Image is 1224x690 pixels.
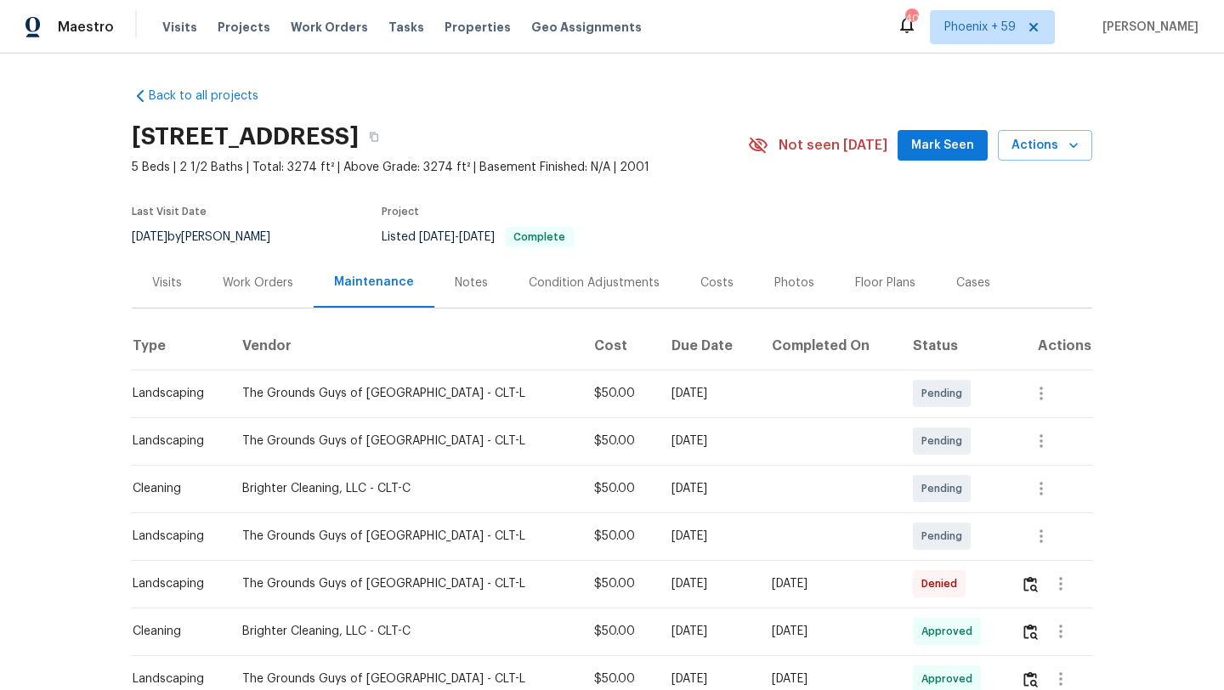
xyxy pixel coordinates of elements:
[1023,624,1038,640] img: Review Icon
[242,480,567,497] div: Brighter Cleaning, LLC - CLT-C
[133,433,215,450] div: Landscaping
[911,135,974,156] span: Mark Seen
[921,670,979,687] span: Approved
[594,528,644,545] div: $50.00
[455,274,488,291] div: Notes
[132,159,748,176] span: 5 Beds | 2 1/2 Baths | Total: 3274 ft² | Above Grade: 3274 ft² | Basement Finished: N/A | 2001
[671,433,745,450] div: [DATE]
[242,528,567,545] div: The Grounds Guys of [GEOGRAPHIC_DATA] - CLT-L
[1023,671,1038,687] img: Review Icon
[132,227,291,247] div: by [PERSON_NAME]
[921,575,964,592] span: Denied
[162,19,197,36] span: Visits
[594,575,644,592] div: $50.00
[594,480,644,497] div: $50.00
[772,623,887,640] div: [DATE]
[658,322,758,370] th: Due Date
[594,433,644,450] div: $50.00
[132,322,229,370] th: Type
[921,623,979,640] span: Approved
[133,480,215,497] div: Cleaning
[459,231,495,243] span: [DATE]
[291,19,368,36] span: Work Orders
[1011,135,1079,156] span: Actions
[1023,576,1038,592] img: Review Icon
[132,88,295,105] a: Back to all projects
[594,623,644,640] div: $50.00
[133,575,215,592] div: Landscaping
[581,322,658,370] th: Cost
[594,385,644,402] div: $50.00
[671,385,745,402] div: [DATE]
[359,122,389,152] button: Copy Address
[419,231,495,243] span: -
[218,19,270,36] span: Projects
[242,670,567,687] div: The Grounds Guys of [GEOGRAPHIC_DATA] - CLT-L
[898,130,988,161] button: Mark Seen
[229,322,581,370] th: Vendor
[223,274,293,291] div: Work Orders
[772,670,887,687] div: [DATE]
[1021,611,1040,652] button: Review Icon
[905,10,917,27] div: 409
[772,575,887,592] div: [DATE]
[242,433,567,450] div: The Grounds Guys of [GEOGRAPHIC_DATA] - CLT-L
[758,322,900,370] th: Completed On
[921,480,969,497] span: Pending
[242,575,567,592] div: The Grounds Guys of [GEOGRAPHIC_DATA] - CLT-L
[152,274,182,291] div: Visits
[921,528,969,545] span: Pending
[700,274,734,291] div: Costs
[956,274,990,291] div: Cases
[133,623,215,640] div: Cleaning
[242,623,567,640] div: Brighter Cleaning, LLC - CLT-C
[58,19,114,36] span: Maestro
[382,206,419,217] span: Project
[855,274,915,291] div: Floor Plans
[671,480,745,497] div: [DATE]
[132,128,359,145] h2: [STREET_ADDRESS]
[671,528,745,545] div: [DATE]
[921,385,969,402] span: Pending
[334,274,414,291] div: Maintenance
[133,670,215,687] div: Landscaping
[133,528,215,545] div: Landscaping
[445,19,511,36] span: Properties
[921,433,969,450] span: Pending
[531,19,642,36] span: Geo Assignments
[774,274,814,291] div: Photos
[132,231,167,243] span: [DATE]
[899,322,1007,370] th: Status
[388,21,424,33] span: Tasks
[1021,563,1040,604] button: Review Icon
[671,623,745,640] div: [DATE]
[1007,322,1092,370] th: Actions
[944,19,1016,36] span: Phoenix + 59
[671,670,745,687] div: [DATE]
[671,575,745,592] div: [DATE]
[419,231,455,243] span: [DATE]
[529,274,660,291] div: Condition Adjustments
[242,385,567,402] div: The Grounds Guys of [GEOGRAPHIC_DATA] - CLT-L
[133,385,215,402] div: Landscaping
[132,206,207,217] span: Last Visit Date
[779,137,887,154] span: Not seen [DATE]
[1096,19,1198,36] span: [PERSON_NAME]
[507,232,572,242] span: Complete
[382,231,574,243] span: Listed
[998,130,1092,161] button: Actions
[594,670,644,687] div: $50.00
